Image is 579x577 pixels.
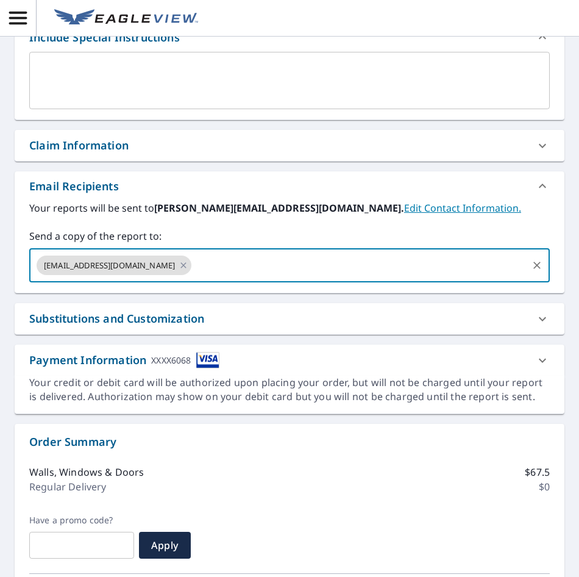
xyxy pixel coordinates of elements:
img: cardImage [196,352,219,368]
div: Payment Information [29,352,219,368]
button: Clear [528,257,545,274]
span: [EMAIL_ADDRESS][DOMAIN_NAME] [37,260,182,271]
div: Include Special Instructions [29,29,180,46]
p: $0 [539,479,550,494]
div: Payment InformationXXXX6068cardImage [15,345,564,376]
div: [EMAIL_ADDRESS][DOMAIN_NAME] [37,256,191,275]
div: XXXX6068 [151,352,191,368]
div: Substitutions and Customization [29,310,204,327]
p: $67.5 [525,465,550,479]
label: Your reports will be sent to [29,201,550,215]
label: Send a copy of the report to: [29,229,550,243]
img: EV Logo [54,9,198,27]
button: Apply [139,532,191,559]
p: Regular Delivery [29,479,106,494]
div: Email Recipients [15,171,564,201]
b: [PERSON_NAME][EMAIL_ADDRESS][DOMAIN_NAME]. [154,201,404,215]
p: Order Summary [29,434,550,450]
div: Email Recipients [29,178,119,195]
div: Your credit or debit card will be authorized upon placing your order, but will not be charged unt... [29,376,550,404]
div: Include Special Instructions [15,23,564,52]
a: EV Logo [47,2,205,35]
div: Claim Information [15,130,564,161]
label: Have a promo code? [29,515,134,526]
div: Substitutions and Customization [15,303,564,334]
p: Walls, Windows & Doors [29,465,144,479]
div: Claim Information [29,137,129,154]
span: Apply [149,539,181,552]
a: EditContactInfo [404,201,521,215]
